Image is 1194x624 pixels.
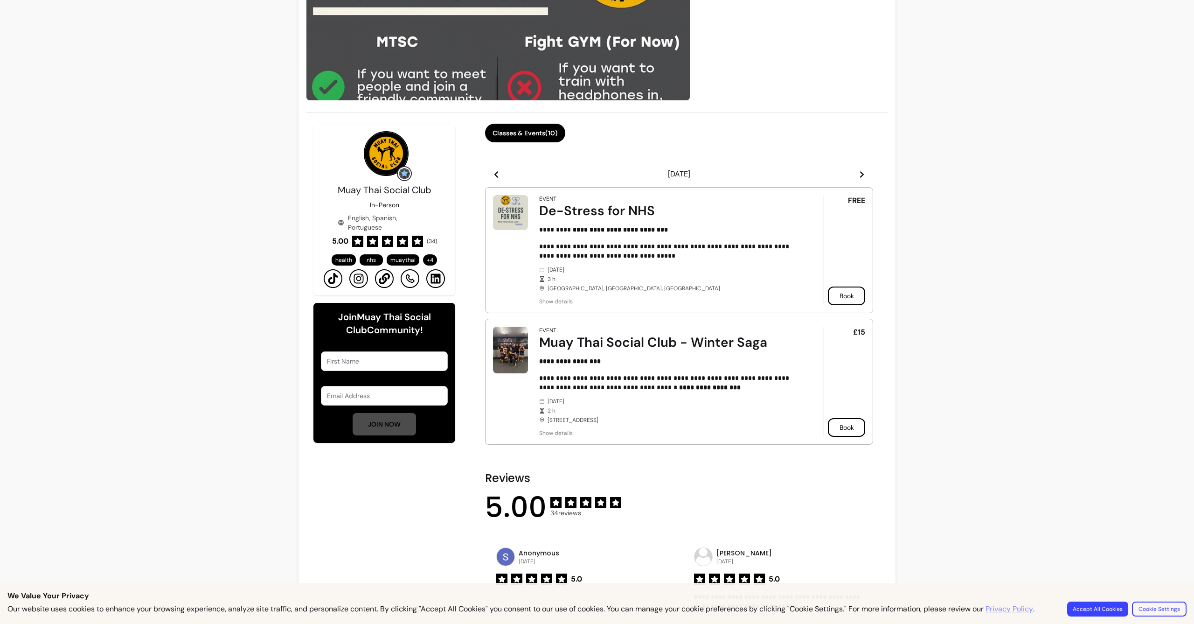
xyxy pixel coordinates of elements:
span: FREE [848,195,865,206]
button: Book [828,287,865,305]
h2: Reviews [485,471,873,486]
div: De-Stress for NHS [539,203,798,219]
button: Classes & Events(10) [485,124,565,142]
a: Privacy Policy [986,603,1033,615]
img: avatar [497,548,514,566]
div: Event [539,195,556,203]
span: ( 34 ) [427,238,437,245]
span: nhs [367,256,376,264]
span: 3 h [548,275,798,283]
p: [PERSON_NAME] [716,548,772,558]
p: We Value Your Privacy [7,590,1187,602]
p: [DATE] [716,558,772,565]
p: In-Person [370,200,399,210]
span: muaythai [390,256,416,264]
img: De-Stress for NHS [493,195,528,230]
button: Accept All Cookies [1067,602,1128,617]
img: Muay Thai Social Club - Winter Saga [493,327,528,373]
span: Muay Thai Social Club [338,184,431,196]
span: Show details [539,298,798,305]
img: avatar [694,548,712,566]
input: Email Address [327,391,442,400]
div: Muay Thai Social Club - Winter Saga [539,334,798,351]
p: [DATE] [519,558,559,565]
img: Provider image [364,131,409,176]
input: First Name [327,357,442,366]
span: £15 [853,327,865,338]
span: + 4 [425,256,435,264]
button: Cookie Settings [1132,602,1187,617]
button: Book [828,418,865,437]
div: Event [539,327,556,334]
header: [DATE] [485,165,873,183]
span: Show details [539,429,798,437]
span: 5.00 [485,493,547,521]
span: 34 reviews [550,508,621,518]
div: [DATE] [STREET_ADDRESS] [539,398,798,424]
h6: Join Muay Thai Social Club Community! [321,310,448,337]
span: 5.00 [332,236,348,247]
div: English, Spanish, Portuguese [338,213,431,232]
span: 5.0 [571,574,582,585]
p: Our website uses cookies to enhance your browsing experience, analyze site traffic, and personali... [7,603,1034,615]
span: 5.0 [769,574,780,585]
span: health [335,256,352,264]
div: [DATE] [GEOGRAPHIC_DATA], [GEOGRAPHIC_DATA], [GEOGRAPHIC_DATA] [539,266,798,292]
p: Anonymous [519,548,559,558]
img: Grow [399,168,410,179]
span: 2 h [548,407,798,414]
